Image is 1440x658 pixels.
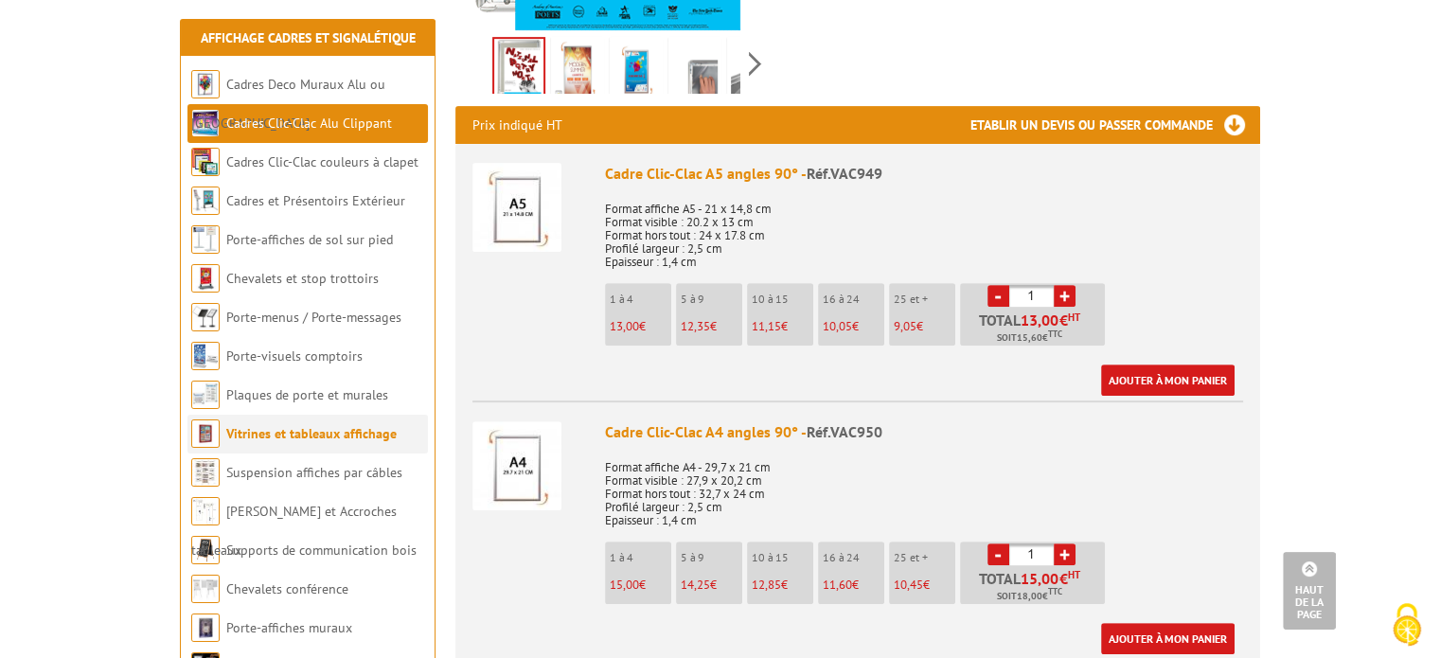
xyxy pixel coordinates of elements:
div: Cadre Clic-Clac A4 angles 90° - [605,421,1243,443]
img: Porte-affiches de sol sur pied [191,225,220,254]
span: 12,85 [752,577,781,593]
span: 11,15 [752,318,781,334]
span: 15,00 [610,577,639,593]
p: 5 à 9 [681,551,742,564]
p: Total [965,571,1105,604]
p: € [610,578,671,592]
a: Chevalets et stop trottoirs [226,270,379,287]
p: € [823,320,884,333]
img: Chevalets conférence [191,575,220,603]
p: 25 et + [894,293,955,306]
a: Cadres Clic-Clac couleurs à clapet [226,153,418,170]
span: 9,05 [894,318,916,334]
p: 5 à 9 [681,293,742,306]
img: Cadres Clic-Clac couleurs à clapet [191,148,220,176]
p: Prix indiqué HT [472,106,562,144]
p: € [681,320,742,333]
img: Cookies (fenêtre modale) [1383,601,1431,649]
p: 1 à 4 [610,293,671,306]
img: Cadres et Présentoirs Extérieur [191,187,220,215]
img: Vitrines et tableaux affichage [191,419,220,448]
img: affichage_lumineux_215534_17.jpg [731,41,776,99]
span: Réf.VAC950 [807,422,882,441]
p: Format affiche A4 - 29,7 x 21 cm Format visible : 27,9 x 20,2 cm Format hors tout : 32,7 x 24 cm ... [605,448,1243,527]
img: affichage_lumineux_215534_image_anime.gif [494,39,543,98]
sup: TTC [1048,329,1062,339]
img: Chevalets et stop trottoirs [191,264,220,293]
p: € [894,320,955,333]
img: Cimaises et Accroches tableaux [191,497,220,525]
a: Cadres et Présentoirs Extérieur [226,192,405,209]
span: 12,35 [681,318,710,334]
a: [PERSON_NAME] et Accroches tableaux [191,503,397,559]
span: 10,45 [894,577,923,593]
img: Suspension affiches par câbles [191,458,220,487]
span: 13,00 [610,318,639,334]
a: Ajouter à mon panier [1101,365,1235,396]
a: Ajouter à mon panier [1101,623,1235,654]
p: € [752,320,813,333]
span: € [1059,312,1068,328]
img: Porte-menus / Porte-messages [191,303,220,331]
p: € [752,578,813,592]
a: - [987,285,1009,307]
a: Porte-menus / Porte-messages [226,309,401,326]
p: € [681,578,742,592]
img: affichage_lumineux_215534_1.gif [555,41,600,99]
a: Affichage Cadres et Signalétique [201,29,416,46]
sup: TTC [1048,586,1062,596]
img: Plaques de porte et murales [191,381,220,409]
a: Chevalets conférence [226,580,348,597]
span: 15,00 [1021,571,1059,586]
sup: HT [1068,311,1080,324]
img: Porte-visuels comptoirs [191,342,220,370]
p: 16 à 24 [823,293,884,306]
span: 14,25 [681,577,710,593]
img: cadres_aluminium_clic_clac_vac949_fleches.jpg [613,41,659,99]
p: € [610,320,671,333]
a: + [1054,543,1076,565]
p: € [894,578,955,592]
a: + [1054,285,1076,307]
button: Cookies (fenêtre modale) [1374,594,1440,658]
p: 10 à 15 [752,293,813,306]
sup: HT [1068,568,1080,581]
a: Porte-visuels comptoirs [226,347,363,365]
span: Réf.VAC949 [807,164,882,183]
p: 1 à 4 [610,551,671,564]
p: 16 à 24 [823,551,884,564]
p: 10 à 15 [752,551,813,564]
a: Plaques de porte et murales [226,386,388,403]
h3: Etablir un devis ou passer commande [970,106,1260,144]
a: Porte-affiches de sol sur pied [226,231,393,248]
a: - [987,543,1009,565]
span: 15,60 [1017,330,1042,346]
span: Soit € [997,589,1062,604]
span: 18,00 [1017,589,1042,604]
a: Suspension affiches par câbles [226,464,402,481]
span: 10,05 [823,318,852,334]
span: 13,00 [1021,312,1059,328]
img: Porte-affiches muraux [191,614,220,642]
span: Soit € [997,330,1062,346]
img: Cadre Clic-Clac A5 angles 90° [472,163,561,252]
a: Cadres Clic-Clac Alu Clippant [226,115,392,132]
img: Cadres Deco Muraux Alu ou Bois [191,70,220,98]
a: Supports de communication bois [226,542,417,559]
a: Haut de la page [1283,552,1336,630]
p: Total [965,312,1105,346]
img: Cadre Clic-Clac A4 angles 90° [472,421,561,510]
p: 25 et + [894,551,955,564]
p: € [823,578,884,592]
a: Cadres Deco Muraux Alu ou [GEOGRAPHIC_DATA] [191,76,385,132]
div: Cadre Clic-Clac A5 angles 90° - [605,163,1243,185]
a: Vitrines et tableaux affichage [226,425,397,442]
a: Porte-affiches muraux [226,619,352,636]
span: 11,60 [823,577,852,593]
span: Next [746,48,764,80]
span: € [1059,571,1068,586]
img: cadre_clic_clac_a5_angles90_vac949_950_951_952_953_955_956_959_960_957.jpg [672,41,718,99]
p: Format affiche A5 - 21 x 14,8 cm Format visible : 20.2 x 13 cm Format hors tout : 24 x 17.8 cm Pr... [605,189,1243,269]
